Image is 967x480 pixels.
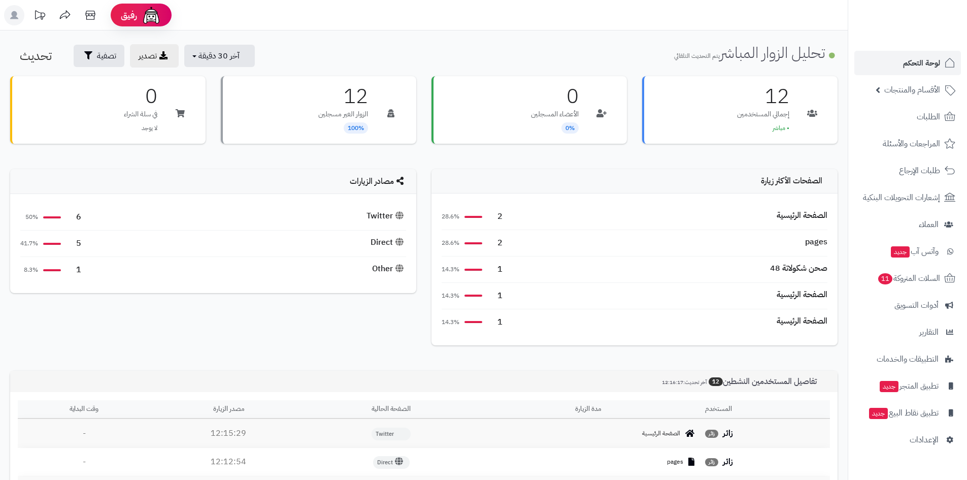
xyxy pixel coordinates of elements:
span: التطبيقات والخدمات [877,352,939,366]
span: 1 [487,264,503,275]
th: المستخدم [701,400,830,419]
span: إشعارات التحويلات البنكية [863,190,940,205]
span: أدوات التسويق [894,298,939,312]
span: 41.7% [20,239,38,248]
span: Twitter [372,428,411,440]
div: الصفحة الرئيسية [777,289,827,301]
a: طلبات الإرجاع [854,158,961,183]
a: إشعارات التحويلات البنكية [854,185,961,210]
th: وقت البداية [18,400,150,419]
span: زائر [705,458,718,466]
span: 28.6% [442,239,459,247]
span: 50% [20,213,38,221]
span: رفيق [121,9,137,21]
span: التقارير [919,325,939,339]
span: الإعدادات [910,433,939,447]
span: 5 [66,238,81,249]
span: تطبيق نقاط البيع [868,406,939,420]
button: آخر 30 دقيقة [184,45,255,67]
div: الصفحة الرئيسية [777,210,827,221]
span: 2 [487,237,503,249]
p: الأعضاء المسجلين [531,109,579,119]
span: المراجعات والأسئلة [883,137,940,151]
span: جديد [880,381,898,392]
div: الصفحة الرئيسية [777,315,827,327]
a: تطبيق نقاط البيعجديد [854,401,961,425]
span: 0% [561,122,579,134]
h4: الصفحات الأكثر زيارة [442,177,827,186]
span: لوحة التحكم [903,56,940,70]
a: التقارير [854,320,961,344]
h3: 0 [531,86,579,107]
h3: تفاصيل المستخدمين النشطين [654,377,830,387]
span: زائر [705,430,718,438]
span: 1 [66,264,81,276]
strong: زائر [723,456,733,468]
p: في سلة الشراء [124,109,157,119]
a: العملاء [854,212,961,237]
small: يتم التحديث التلقائي [674,51,720,60]
span: 14.3% [442,265,459,274]
a: تحديثات المنصة [27,5,52,28]
h3: 12 [737,86,789,107]
a: وآتس آبجديد [854,239,961,264]
span: pages [667,458,683,466]
span: الطلبات [917,110,940,124]
h1: تحليل الزوار المباشر [674,44,838,61]
button: تصفية [74,45,124,67]
div: Twitter [366,210,406,222]
span: جديد [891,246,910,258]
th: الصفحة الحالية [307,400,476,419]
h4: مصادر الزيارات [20,177,406,186]
span: 100% [344,122,368,134]
span: 14.3% [442,292,459,300]
span: 12:16:17 [662,378,683,386]
span: 28.6% [442,212,459,221]
span: تحديث [20,47,52,65]
a: تطبيق المتجرجديد [854,374,961,398]
span: - [83,456,86,468]
p: إجمالي المستخدمين [737,109,789,119]
span: 6 [66,211,81,223]
div: Direct [371,237,406,248]
span: • مباشر [773,123,789,133]
button: تحديث [12,45,68,67]
a: المراجعات والأسئلة [854,132,961,156]
small: آخر تحديث: [662,378,707,386]
th: مدة الزيارة [476,400,701,419]
span: العملاء [919,217,939,232]
span: 2 [487,211,503,222]
span: طلبات الإرجاع [899,164,940,178]
span: الصفحة الرئيسية [642,429,680,438]
span: 14.3% [442,318,459,327]
span: - [83,427,86,439]
span: وآتس آب [890,244,939,259]
a: السلات المتروكة11 [854,266,961,291]
th: مصدر الزيارة [150,400,307,419]
a: لوحة التحكم [854,51,961,75]
strong: زائر [723,427,733,439]
span: Direct [373,456,410,469]
h3: 0 [124,86,157,107]
span: جديد [869,408,888,419]
div: Other [372,263,406,275]
td: 12:15:29 [150,420,307,447]
span: السلات المتروكة [877,271,940,285]
img: ai-face.png [141,5,161,25]
h3: 12 [318,86,368,107]
a: التطبيقات والخدمات [854,347,961,371]
div: pages [805,236,827,248]
img: logo-2.png [898,28,957,50]
span: لا يوجد [142,123,157,133]
a: تصدير [130,44,179,68]
span: 11 [878,273,892,284]
span: 1 [487,290,503,302]
span: تصفية [97,50,116,62]
span: آخر 30 دقيقة [198,50,240,62]
a: أدوات التسويق [854,293,961,317]
span: الأقسام والمنتجات [884,83,940,97]
a: الإعدادات [854,428,961,452]
div: صحن شكولاتة 48 [770,263,827,274]
span: 1 [487,316,503,328]
a: الطلبات [854,105,961,129]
